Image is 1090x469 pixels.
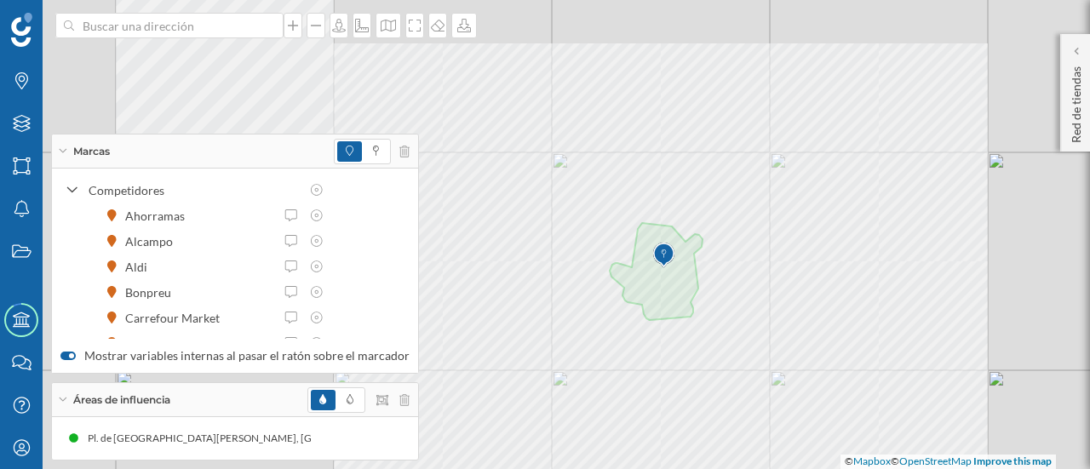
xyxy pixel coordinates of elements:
div: Competidores [89,181,300,199]
a: Improve this map [973,455,1052,467]
p: Red de tiendas [1068,60,1085,143]
a: OpenStreetMap [899,455,972,467]
div: Coaliment [125,335,189,352]
span: Áreas de influencia [73,392,170,408]
span: Marcas [73,144,110,159]
div: © © [840,455,1056,469]
div: Bonpreu [125,283,180,301]
div: Carrefour Market [125,309,228,327]
label: Mostrar variables internas al pasar el ratón sobre el marcador [60,347,410,364]
img: Marker [653,238,674,272]
div: Alcampo [125,232,181,250]
a: Mapbox [853,455,891,467]
div: Aldi [125,258,156,276]
img: Geoblink Logo [11,13,32,47]
div: Ahorramas [125,207,193,225]
div: Pl. de [GEOGRAPHIC_DATA][PERSON_NAME], [GEOGRAPHIC_DATA] (3 min Andando) [88,430,489,447]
